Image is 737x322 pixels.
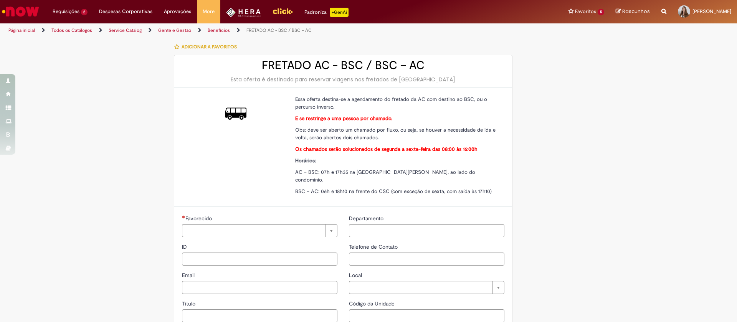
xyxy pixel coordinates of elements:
input: Departamento [349,224,504,237]
input: Telefone de Contato [349,253,504,266]
span: Despesas Corporativas [99,8,152,15]
a: Service Catalog [109,27,142,33]
span: Requisições [53,8,79,15]
div: Padroniza [304,8,349,17]
input: Email [182,281,337,294]
div: Esta oferta é destinada para reservar viagens nos fretados de [GEOGRAPHIC_DATA] [182,76,504,83]
span: [PERSON_NAME] [692,8,731,15]
span: Título [182,300,197,307]
span: Email [182,272,196,279]
span: Departamento [349,215,385,222]
span: Rascunhos [622,8,650,15]
a: Gente e Gestão [158,27,191,33]
button: Adicionar a Favoritos [174,39,241,55]
span: Favoritos [575,8,596,15]
img: HeraLogo.png [226,8,261,17]
span: Local [349,272,364,279]
span: Adicionar a Favoritos [182,44,237,50]
strong: Os chamados serão solucionados de segunda a sexta-feira das 08:00 às 16:00h [295,146,478,152]
span: ID [182,243,188,250]
strong: E se restringe a uma pessoa por chamado. [295,115,392,122]
img: click_logo_yellow_360x200.png [272,5,293,17]
span: Aprovações [164,8,191,15]
span: Necessários - Favorecido [185,215,213,222]
h2: FRETADO AC - BSC / BSC – AC [182,59,504,72]
p: +GenAi [330,8,349,17]
img: FRETADO AC - BSC / BSC – AC [225,103,246,124]
span: Obs: deve ser aberto um chamado por fluxo, ou seja, se houver a necessidade de ida e volta, serão... [295,127,496,141]
ul: Trilhas de página [6,23,486,38]
a: FRETADO AC - BSC / BSC – AC [246,27,312,33]
span: 2 [81,9,88,15]
a: Limpar campo Local [349,281,504,294]
span: Necessários [182,215,185,218]
span: More [203,8,215,15]
a: Página inicial [8,27,35,33]
span: AC – BSC: 07h e 17h35 na [GEOGRAPHIC_DATA][PERSON_NAME], ao lado do condomínio. [295,169,475,183]
input: ID [182,253,337,266]
a: Benefícios [208,27,230,33]
a: Rascunhos [616,8,650,15]
a: Todos os Catálogos [51,27,92,33]
span: Essa oferta destina-se a agendamento do fretado da AC com destino ao BSC, ou o percurso inverso. [295,96,487,110]
a: Limpar campo Favorecido [182,224,337,237]
span: 5 [598,9,604,15]
span: Telefone de Contato [349,243,399,250]
span: BSC – AC: 06h e 18h10 na frente do CSC (com exceção de sexta, com saída às 17h10) [295,188,492,195]
strong: Horários: [295,157,316,164]
img: ServiceNow [1,4,40,19]
span: Código da Unidade [349,300,396,307]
